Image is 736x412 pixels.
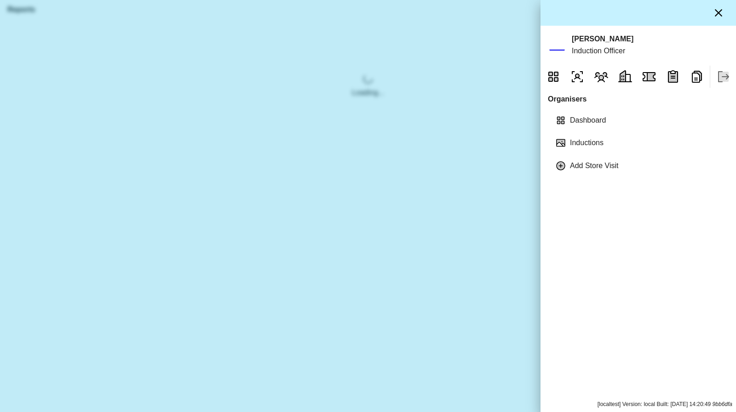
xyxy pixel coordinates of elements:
[566,66,588,88] button: Organisers
[555,137,570,148] div: Inductions
[713,401,732,407] i: 9bb6dfa
[548,36,566,54] a: SD
[570,114,721,126] p: Dashboard
[614,66,636,88] button: Employers
[542,66,564,88] button: Dashboard
[590,66,612,88] button: Members
[570,160,721,172] p: Add Store Visit
[548,109,729,132] div: DashboardDashboard
[548,154,729,177] div: Add Store VisitAdd Store Visit
[572,33,633,45] p: [PERSON_NAME]
[555,115,570,126] div: Dashboard
[662,66,684,88] button: Inductions
[712,66,734,88] button: Sign Out
[548,90,729,105] p: Organisers
[570,137,721,149] p: Inductions
[548,36,566,54] button: Open settings
[686,66,708,88] button: Reports
[548,131,729,154] div: InductionsInductions
[572,45,633,57] p: Induction Officer
[555,160,570,171] div: Add Store Visit
[638,66,660,88] button: Issues
[540,396,736,412] div: [localtest] Version: local Built: [DATE] 14:20:49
